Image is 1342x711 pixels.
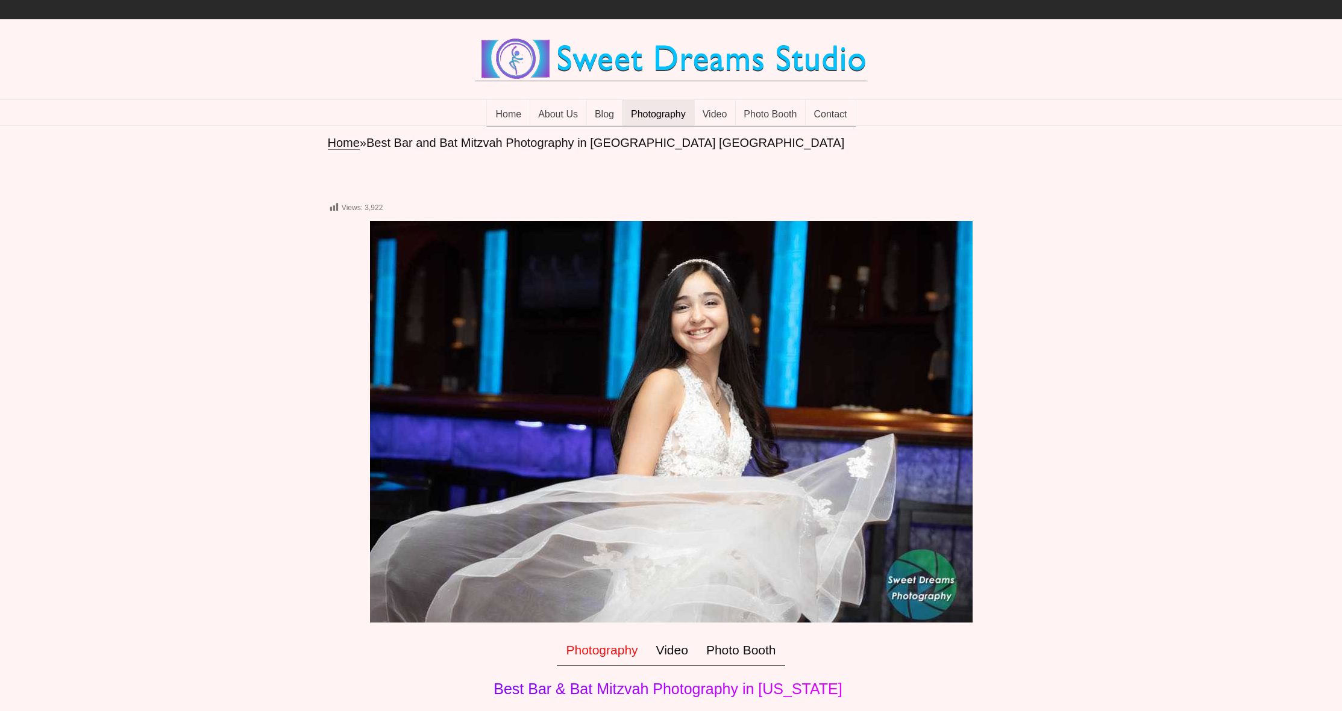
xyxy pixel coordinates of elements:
[703,109,727,121] span: Video
[494,680,842,697] span: Best Bar & Bat Mitzvah Photography in [US_STATE]
[328,136,360,150] a: Home
[735,100,806,126] a: Photo Booth
[342,203,363,212] span: Views:
[697,635,785,666] a: Photo Booth
[360,136,366,149] span: »
[586,100,623,126] a: Blog
[557,635,647,666] a: Photography
[370,221,973,623] img: bat mitzvah photography kids portrait party new jersey
[328,135,1015,151] nav: breadcrumbs
[744,109,797,121] span: Photo Booth
[475,37,867,81] img: Best Wedding Event Photography Photo Booth Videography NJ NY
[631,109,686,121] span: Photography
[486,100,530,126] a: Home
[622,100,695,126] a: Photography
[647,635,697,666] a: Video
[538,109,578,121] span: About Us
[495,109,521,121] span: Home
[365,203,383,212] span: 3,922
[805,100,856,126] a: Contact
[694,100,736,126] a: Video
[814,109,847,121] span: Contact
[595,109,614,121] span: Blog
[530,100,587,126] a: About Us
[366,136,844,149] span: Best Bar and Bat Mitzvah Photography in [GEOGRAPHIC_DATA] [GEOGRAPHIC_DATA]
